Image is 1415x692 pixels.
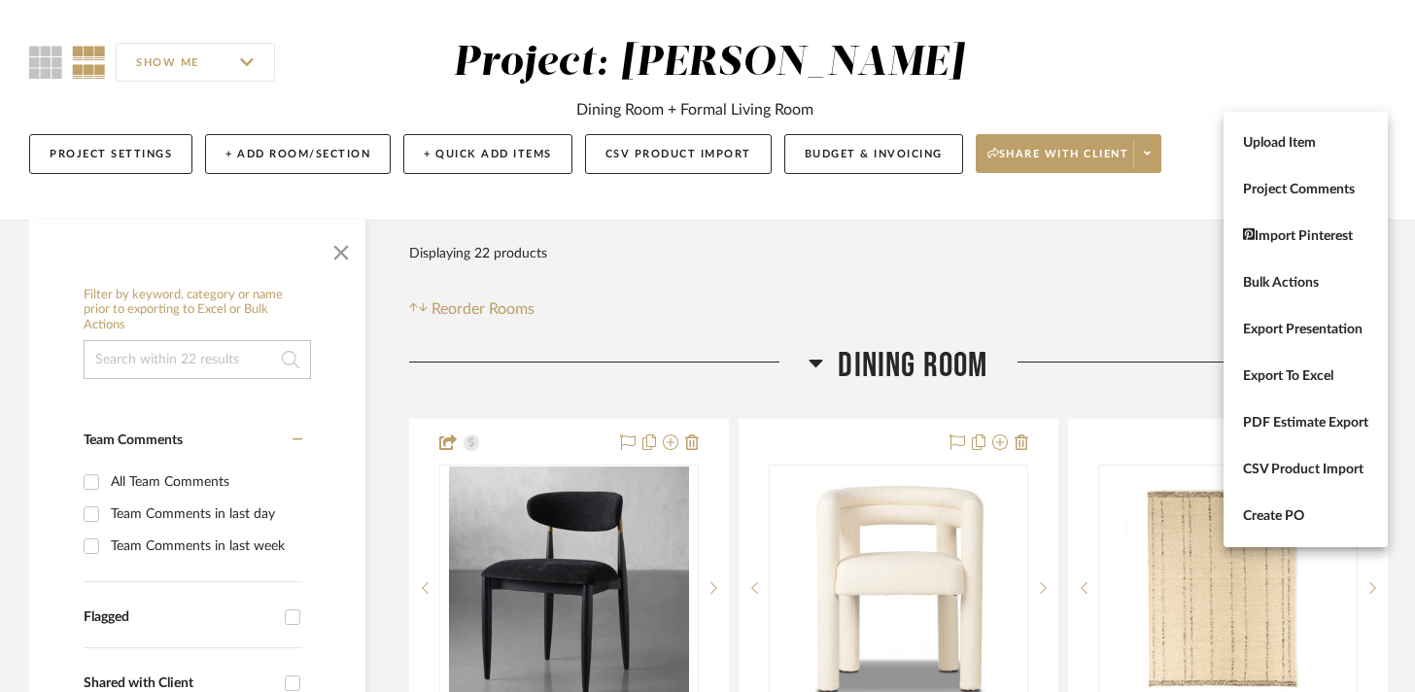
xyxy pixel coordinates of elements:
span: Upload Item [1243,135,1368,152]
span: Export Presentation [1243,322,1368,338]
span: Project Comments [1243,182,1368,198]
span: Import Pinterest [1243,227,1368,244]
span: Bulk Actions [1243,275,1368,292]
span: CSV Product Import [1243,462,1368,478]
span: PDF Estimate Export [1243,415,1368,432]
span: Export To Excel [1243,368,1368,385]
span: Create PO [1243,508,1368,525]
